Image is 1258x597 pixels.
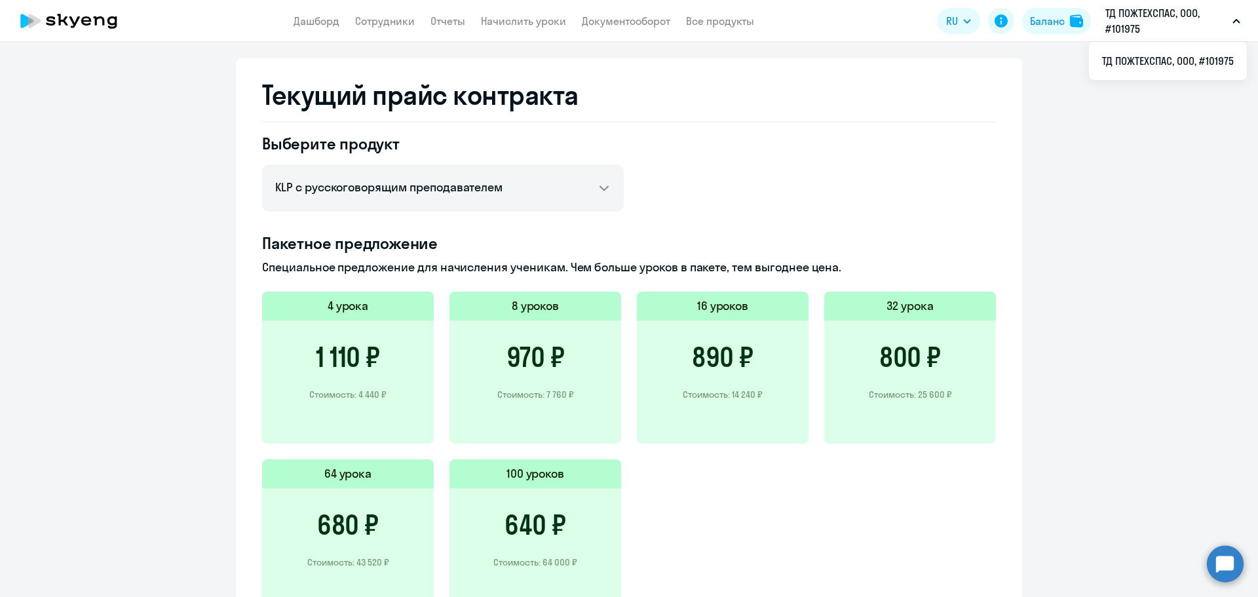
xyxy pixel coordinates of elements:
[506,341,565,373] h3: 970 ₽
[506,465,565,482] h5: 100 уроков
[309,389,387,400] p: Стоимость: 4 440 ₽
[355,14,415,28] a: Сотрудники
[262,133,624,154] h4: Выберите продукт
[1105,5,1227,37] p: ТД ПОЖТЕХСПАС, ООО, #101975
[582,14,670,28] a: Документооборот
[328,298,369,315] h5: 4 урока
[505,509,566,541] h3: 640 ₽
[262,79,996,111] h2: Текущий прайс контракта
[316,341,380,373] h3: 1 110 ₽
[262,259,996,276] p: Специальное предложение для начисления ученикам. Чем больше уроков в пакете, тем выгоднее цена.
[1089,42,1247,80] ul: RU
[430,14,465,28] a: Отчеты
[937,8,980,34] button: RU
[1099,5,1247,37] button: ТД ПОЖТЕХСПАС, ООО, #101975
[1070,14,1083,28] img: balance
[294,14,339,28] a: Дашборд
[307,556,389,568] p: Стоимость: 43 520 ₽
[324,465,372,482] h5: 64 урока
[1022,8,1091,34] button: Балансbalance
[686,14,754,28] a: Все продукты
[697,298,749,315] h5: 16 уроков
[879,341,941,373] h3: 800 ₽
[497,389,574,400] p: Стоимость: 7 760 ₽
[512,298,560,315] h5: 8 уроков
[481,14,566,28] a: Начислить уроки
[692,341,753,373] h3: 890 ₽
[683,389,763,400] p: Стоимость: 14 240 ₽
[869,389,952,400] p: Стоимость: 25 600 ₽
[886,298,934,315] h5: 32 урока
[946,13,958,29] span: RU
[317,509,379,541] h3: 680 ₽
[1030,13,1065,29] div: Баланс
[262,233,996,254] h4: Пакетное предложение
[493,556,577,568] p: Стоимость: 64 000 ₽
